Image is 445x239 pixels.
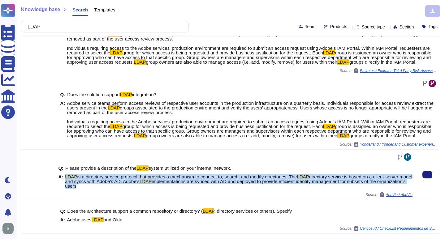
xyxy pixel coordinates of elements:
[1,222,18,235] button: user
[360,69,437,73] span: Emirates / Emirates Third Party Risk Assessment Questionnaire
[214,208,292,214] span: , directory services or others). Specify
[349,133,417,138] span: groups directly in the IAM Portal.
[94,7,115,12] span: Templates
[428,24,438,29] span: Tags
[340,142,437,147] span: Source:
[67,92,120,97] span: Does the solution support
[110,124,122,129] mark: LDAP
[360,143,437,146] span: Yonderland / Yonderland Customer experience platform RFP required capabilities
[136,165,149,171] mark: LDAP
[60,27,65,64] b: A:
[337,133,349,138] mark: LDAP
[134,59,146,65] mark: LDAP
[72,7,88,12] span: Search
[140,179,152,184] mark: LDAP
[146,133,337,138] span: group owners are also able to manage access (i.e. add, modify, remove) for users within their
[362,25,385,29] span: Source type
[104,217,124,222] span: and Okta.
[134,133,146,138] mark: LDAP
[386,193,413,197] span: AbbVie / AbbVie
[67,50,431,65] span: group is assigned an owner who is responsible for approving who can have access to that specific ...
[67,32,432,55] span: groups associated to the production environment and verify the users’ appropriateness. Users whos...
[60,209,66,213] b: Q:
[360,227,437,230] span: Cencosud / CheckList Requerimientos de Seguridad Proveedores SaaS v11
[21,7,60,12] span: Knowledge base
[67,208,203,214] span: Does the architecture support a common repository or directory? (
[60,101,65,138] b: A:
[340,68,437,73] span: Source:
[67,217,91,222] span: Adobe uses
[146,59,337,65] span: group owners are also able to manage access (i.e. add, modify, remove) for users within their
[77,174,297,179] span: is a directory service protocol that provides a mechanism to connect to, search, and modify direc...
[58,174,63,188] b: A:
[123,50,323,55] span: group for which access is being requested and provide business justification for the request. Each
[203,208,214,214] mark: LDAP
[60,92,66,97] b: Q:
[400,25,414,29] span: Section
[65,179,406,189] span: implementations are synced with AD and deployed to provide efficient identity management for subs...
[65,174,412,184] span: directory service is based on a client-server model and syncs with Adobe's AD. Adobe's
[110,50,122,55] mark: LDAP
[24,21,182,32] input: Search a question or template...
[120,92,132,97] mark: LDAP
[305,24,316,29] span: Team
[67,105,432,129] span: groups associated to the production environment and verify the users’ appropriateness. Users whos...
[108,105,120,110] mark: LDAP
[58,166,63,170] b: Q:
[337,59,349,65] mark: LDAP
[323,124,335,129] mark: LDAP
[92,217,104,222] mark: LDAP
[65,165,136,171] span: Please provide a description of the
[349,59,417,65] span: groups directly in the IAM Portal.
[123,124,323,129] span: group for which access is being requested and provide business justification for the request. Each
[340,226,437,231] span: Source:
[60,217,65,222] b: A:
[65,174,77,179] mark: LDAP
[330,24,347,29] span: Products
[365,192,413,197] span: Source:
[2,223,14,234] img: user
[67,124,431,138] span: group is assigned an owner who is responsible for approving who can have access to that specific ...
[67,100,434,110] span: Adobe service teams perform access reviews of respective user accounts in the production infrastr...
[149,165,231,171] span: system utilized on your internal network.
[132,92,156,97] span: integration?
[323,50,335,55] mark: LDAP
[297,174,309,179] mark: LDAP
